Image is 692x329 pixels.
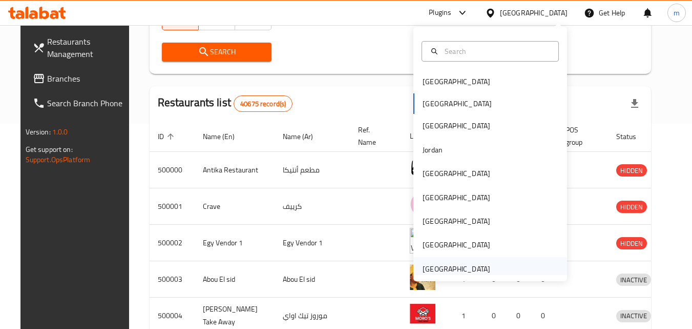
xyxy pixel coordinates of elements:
[283,130,326,143] span: Name (Ar)
[423,192,490,203] div: [GEOGRAPHIC_DATA]
[616,274,651,286] div: INACTIVE
[616,164,647,177] div: HIDDEN
[239,13,267,28] span: No
[616,165,647,177] span: HIDDEN
[616,201,647,213] span: HIDDEN
[622,91,647,116] div: Export file
[47,97,128,109] span: Search Branch Phone
[158,95,293,112] h2: Restaurants list
[25,66,136,91] a: Branches
[410,264,435,290] img: Abou El sid
[47,72,128,85] span: Branches
[565,124,596,148] span: POS group
[195,188,275,225] td: Crave
[441,46,552,57] input: Search
[423,76,490,87] div: [GEOGRAPHIC_DATA]
[203,13,231,28] span: Yes
[410,228,435,254] img: Egy Vendor 1
[423,263,490,275] div: [GEOGRAPHIC_DATA]
[195,225,275,261] td: Egy Vendor 1
[423,168,490,179] div: [GEOGRAPHIC_DATA]
[616,310,651,322] span: INACTIVE
[26,153,91,166] a: Support.OpsPlatform
[52,125,68,139] span: 1.0.0
[500,7,568,18] div: [GEOGRAPHIC_DATA]
[26,143,73,156] span: Get support on:
[234,95,292,112] div: Total records count
[423,120,490,131] div: [GEOGRAPHIC_DATA]
[275,261,350,298] td: Abou El sid
[162,43,272,62] button: Search
[410,191,435,217] img: Crave
[423,144,443,156] div: Jordan
[170,46,264,59] span: Search
[275,225,350,261] td: Egy Vendor 1
[150,188,195,225] td: 500001
[275,188,350,225] td: كرييف
[423,216,490,227] div: [GEOGRAPHIC_DATA]
[47,35,128,60] span: Restaurants Management
[25,29,136,66] a: Restaurants Management
[150,152,195,188] td: 500000
[616,310,651,322] div: INACTIVE
[429,7,451,19] div: Plugins
[195,152,275,188] td: Antika Restaurant
[275,152,350,188] td: مطعم أنتيكا
[25,91,136,115] a: Search Branch Phone
[166,13,195,28] span: All
[195,261,275,298] td: Abou El sid
[203,130,248,143] span: Name (En)
[423,239,490,250] div: [GEOGRAPHIC_DATA]
[674,7,680,18] span: m
[26,125,51,139] span: Version:
[410,301,435,326] img: Moro's Take Away
[150,261,195,298] td: 500003
[358,124,389,148] span: Ref. Name
[402,121,448,152] th: Logo
[616,274,651,286] span: INACTIVE
[150,225,195,261] td: 500002
[616,130,649,143] span: Status
[158,130,177,143] span: ID
[410,155,435,181] img: Antika Restaurant
[616,201,647,213] div: HIDDEN
[234,99,292,109] span: 40675 record(s)
[616,238,647,249] span: HIDDEN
